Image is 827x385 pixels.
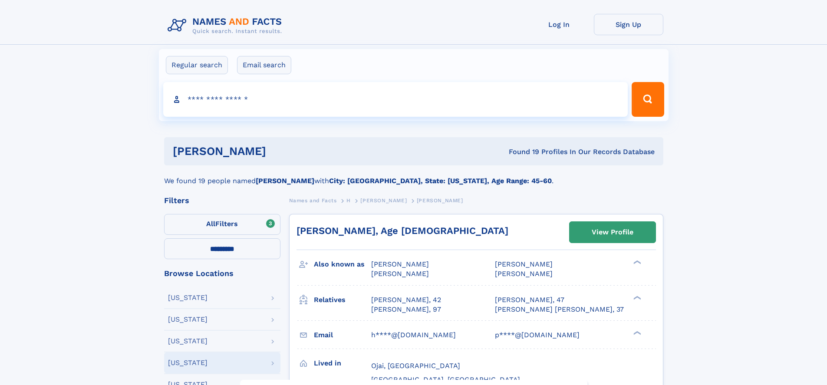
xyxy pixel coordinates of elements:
div: Filters [164,197,280,204]
div: View Profile [592,222,633,242]
a: [PERSON_NAME], 42 [371,295,441,305]
a: [PERSON_NAME], 97 [371,305,441,314]
a: Log In [524,14,594,35]
div: [US_STATE] [168,294,208,301]
span: [PERSON_NAME] [495,260,553,268]
span: [PERSON_NAME] [495,270,553,278]
span: All [206,220,215,228]
div: [US_STATE] [168,359,208,366]
span: [GEOGRAPHIC_DATA], [GEOGRAPHIC_DATA] [371,375,520,384]
label: Regular search [166,56,228,74]
a: Sign Up [594,14,663,35]
label: Filters [164,214,280,235]
b: [PERSON_NAME] [256,177,314,185]
div: Found 19 Profiles In Our Records Database [387,147,655,157]
span: [PERSON_NAME] [360,197,407,204]
div: We found 19 people named with . [164,165,663,186]
img: Logo Names and Facts [164,14,289,37]
b: City: [GEOGRAPHIC_DATA], State: [US_STATE], Age Range: 45-60 [329,177,552,185]
div: [US_STATE] [168,338,208,345]
h1: [PERSON_NAME] [173,146,388,157]
div: ❯ [631,295,642,300]
a: [PERSON_NAME] [360,195,407,206]
div: [US_STATE] [168,316,208,323]
a: [PERSON_NAME], Age [DEMOGRAPHIC_DATA] [297,225,508,236]
a: [PERSON_NAME], 47 [495,295,564,305]
h3: Lived in [314,356,371,371]
label: Email search [237,56,291,74]
a: Names and Facts [289,195,337,206]
span: [PERSON_NAME] [371,260,429,268]
a: H [346,195,351,206]
a: [PERSON_NAME] [PERSON_NAME], 37 [495,305,624,314]
a: View Profile [570,222,656,243]
h3: Email [314,328,371,342]
h3: Also known as [314,257,371,272]
span: Ojai, [GEOGRAPHIC_DATA] [371,362,460,370]
div: ❯ [631,260,642,265]
div: ❯ [631,330,642,336]
h3: Relatives [314,293,371,307]
button: Search Button [632,82,664,117]
span: H [346,197,351,204]
div: Browse Locations [164,270,280,277]
span: [PERSON_NAME] [417,197,463,204]
input: search input [163,82,628,117]
span: [PERSON_NAME] [371,270,429,278]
